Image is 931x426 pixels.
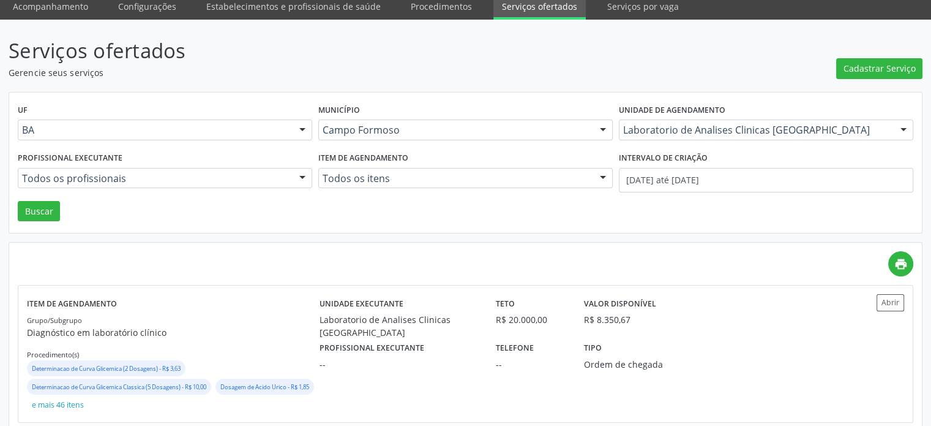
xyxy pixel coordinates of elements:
[22,172,287,184] span: Todos os profissionais
[318,101,360,120] label: Município
[888,251,913,276] a: print
[32,365,181,373] small: Determinacao de Curva Glicemica (2 Dosagens) - R$ 3,63
[320,313,479,339] div: Laboratorio de Analises Clinicas [GEOGRAPHIC_DATA]
[9,66,648,79] p: Gerencie seus serviços
[843,62,916,75] span: Cadastrar Serviço
[320,358,479,371] div: --
[584,294,656,313] label: Valor disponível
[623,124,888,136] span: Laboratorio de Analises Clinicas [GEOGRAPHIC_DATA]
[619,168,913,192] input: Selecione um intervalo
[496,313,567,326] div: R$ 20.000,00
[877,294,904,311] button: Abrir
[27,326,320,339] p: Diagnóstico em laboratório clínico
[496,294,515,313] label: Teto
[619,101,725,120] label: Unidade de agendamento
[320,294,403,313] label: Unidade executante
[496,339,534,358] label: Telefone
[18,101,28,120] label: UF
[320,339,424,358] label: Profissional executante
[619,149,708,168] label: Intervalo de criação
[496,358,567,371] div: --
[27,294,117,313] label: Item de agendamento
[18,149,122,168] label: Profissional executante
[584,358,699,371] div: Ordem de chegada
[32,383,206,391] small: Determinacao de Curva Glicemica Classica (5 Dosagens) - R$ 10,00
[894,257,908,271] i: print
[27,397,89,413] button: e mais 46 itens
[323,172,588,184] span: Todos os itens
[584,313,630,326] div: R$ 8.350,67
[323,124,588,136] span: Campo Formoso
[27,316,82,325] small: Grupo/Subgrupo
[584,339,602,358] label: Tipo
[27,350,79,359] small: Procedimento(s)
[836,58,922,79] button: Cadastrar Serviço
[18,201,60,222] button: Buscar
[318,149,408,168] label: Item de agendamento
[9,36,648,66] p: Serviços ofertados
[220,383,309,391] small: Dosagem de Acido Urico - R$ 1,85
[22,124,287,136] span: BA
